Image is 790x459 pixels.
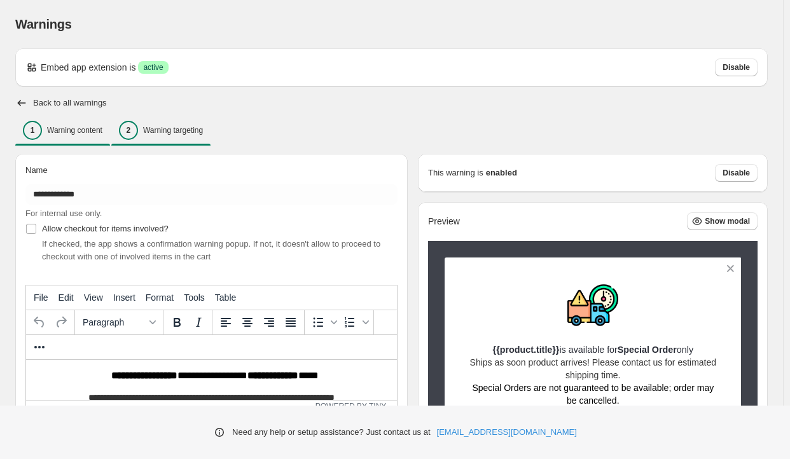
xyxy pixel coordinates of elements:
span: Tools [184,292,205,303]
button: More... [29,336,50,358]
span: Special Orders are not guaranteed to be available; [472,383,671,393]
div: 2 [119,121,138,140]
button: Justify [280,312,301,333]
span: Name [25,165,48,175]
div: Bullet list [307,312,339,333]
p: Warning content [47,125,102,135]
span: If checked, the app shows a confirmation warning popup. If not, it doesn't allow to proceed to ch... [42,239,380,261]
button: Show modal [687,212,758,230]
p: Warning targeting [143,125,203,135]
h2: Back to all warnings [33,98,107,108]
span: Allow checkout for items involved? [42,224,169,233]
body: Rich Text Area. Press ALT-0 for help. [5,10,366,53]
iframe: Rich Text Area [26,360,397,400]
button: Undo [29,312,50,333]
p: is available for only [467,343,719,356]
div: Numbered list [339,312,371,333]
span: View [84,292,103,303]
div: 1 [23,121,42,140]
button: Bold [166,312,188,333]
h2: Preview [428,216,460,227]
p: Embed app extension is [41,61,135,74]
span: Disable [723,62,750,72]
span: Edit [59,292,74,303]
span: active [143,62,163,72]
span: Paragraph [83,317,145,327]
div: Resize [386,401,397,411]
button: Disable [715,58,758,76]
button: Align left [215,312,237,333]
span: Table [215,292,236,303]
button: 1Warning content [15,117,110,144]
span: Insert [113,292,135,303]
span: Ships as soon product arrives! Please contact us for estimated shipping time. [470,357,717,406]
span: Format [146,292,174,303]
strong: {{product.title}} [493,345,560,355]
button: Formats [78,312,160,333]
a: [EMAIL_ADDRESS][DOMAIN_NAME] [437,426,577,439]
button: Disable [715,164,758,182]
span: File [34,292,48,303]
span: Warnings [15,17,72,31]
span: Disable [723,168,750,178]
button: Align right [258,312,280,333]
button: 2Warning targeting [111,117,211,144]
button: Align center [237,312,258,333]
button: Italic [188,312,209,333]
p: This warning is [428,167,483,179]
a: Powered by Tiny [315,402,387,411]
button: Redo [50,312,72,333]
span: For internal use only. [25,209,102,218]
span: Show modal [705,216,750,226]
strong: enabled [486,167,517,179]
strong: Special Order [618,345,677,355]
